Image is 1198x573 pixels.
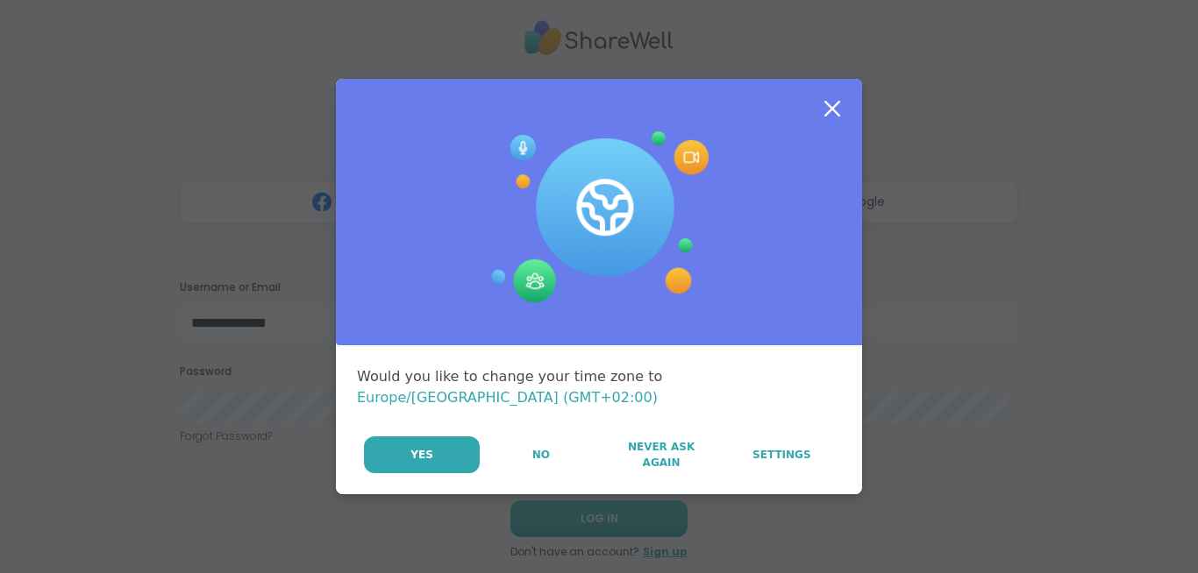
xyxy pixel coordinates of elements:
[481,436,600,473] button: No
[489,131,709,303] img: Session Experience
[532,447,550,463] span: No
[752,447,811,463] span: Settings
[610,439,711,470] span: Never Ask Again
[602,436,720,473] button: Never Ask Again
[723,436,841,473] a: Settings
[364,436,480,473] button: Yes
[410,447,433,463] span: Yes
[357,389,658,406] span: Europe/[GEOGRAPHIC_DATA] (GMT+02:00)
[357,366,841,408] div: Would you like to change your time zone to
